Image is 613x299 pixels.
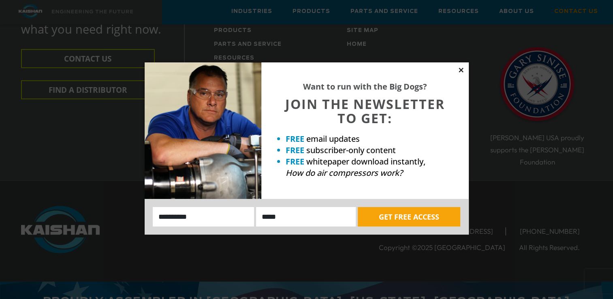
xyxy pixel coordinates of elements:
[457,66,465,74] button: Close
[358,207,460,226] button: GET FREE ACCESS
[306,156,425,167] span: whitepaper download instantly,
[286,156,304,167] strong: FREE
[285,95,445,127] span: JOIN THE NEWSLETTER TO GET:
[306,133,360,144] span: email updates
[286,167,403,178] em: How do air compressors work?
[256,207,356,226] input: Email
[153,207,254,226] input: Name:
[286,145,304,156] strong: FREE
[303,81,427,92] strong: Want to run with the Big Dogs?
[286,133,304,144] strong: FREE
[306,145,396,156] span: subscriber-only content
